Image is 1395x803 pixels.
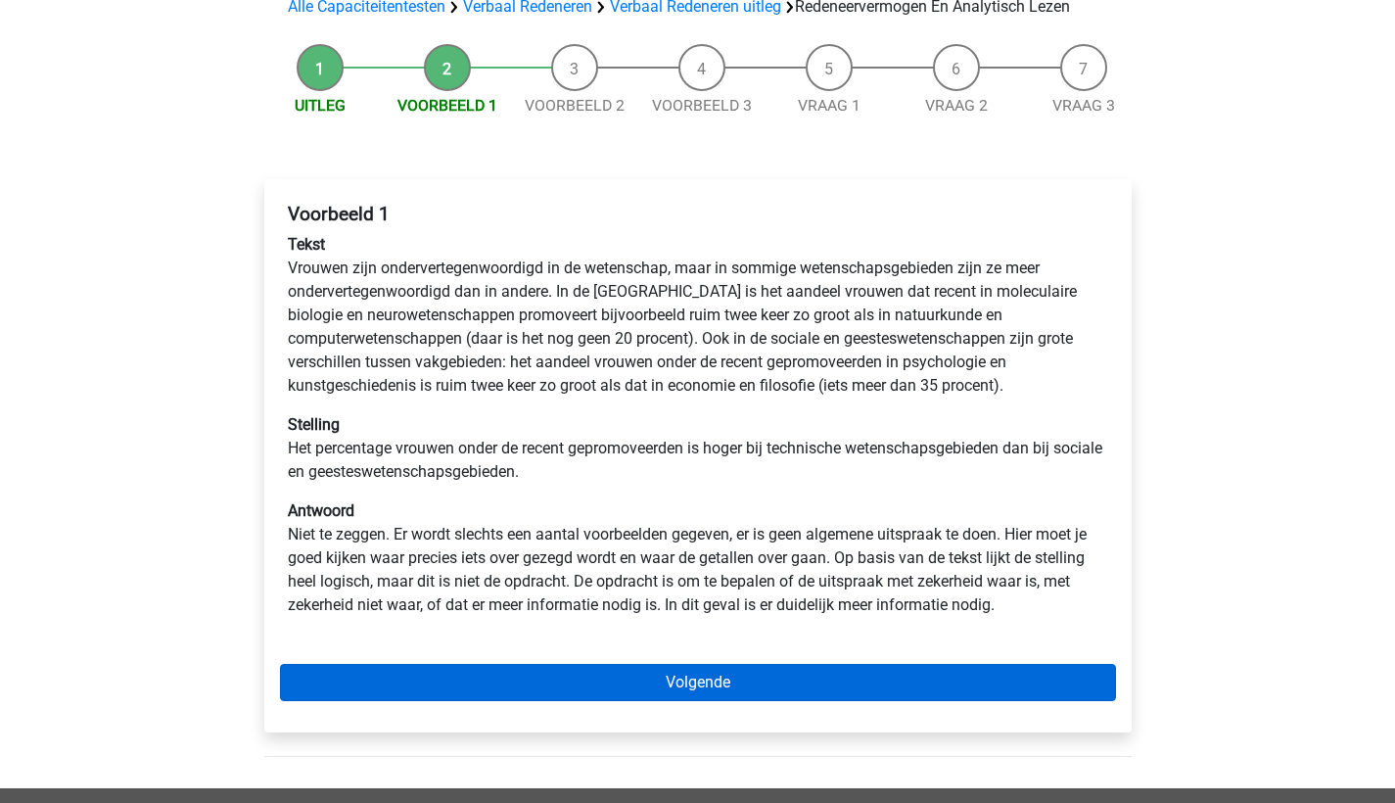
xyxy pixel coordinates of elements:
a: Voorbeeld 2 [525,96,625,115]
b: Stelling [288,415,340,434]
a: Vraag 3 [1052,96,1115,115]
a: Voorbeeld 3 [652,96,752,115]
p: Het percentage vrouwen onder de recent gepromoveerden is hoger bij technische wetenschapsgebieden... [288,413,1108,484]
p: Vrouwen zijn ondervertegenwoordigd in de wetenschap, maar in sommige wetenschapsgebieden zijn ze ... [288,233,1108,398]
b: Voorbeeld 1 [288,203,390,225]
a: Volgende [280,664,1116,701]
a: Voorbeeld 1 [397,96,497,115]
a: Vraag 2 [925,96,988,115]
b: Tekst [288,235,325,254]
a: Vraag 1 [798,96,860,115]
b: Antwoord [288,501,354,520]
p: Niet te zeggen. Er wordt slechts een aantal voorbeelden gegeven, er is geen algemene uitspraak te... [288,499,1108,617]
a: Uitleg [295,96,346,115]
